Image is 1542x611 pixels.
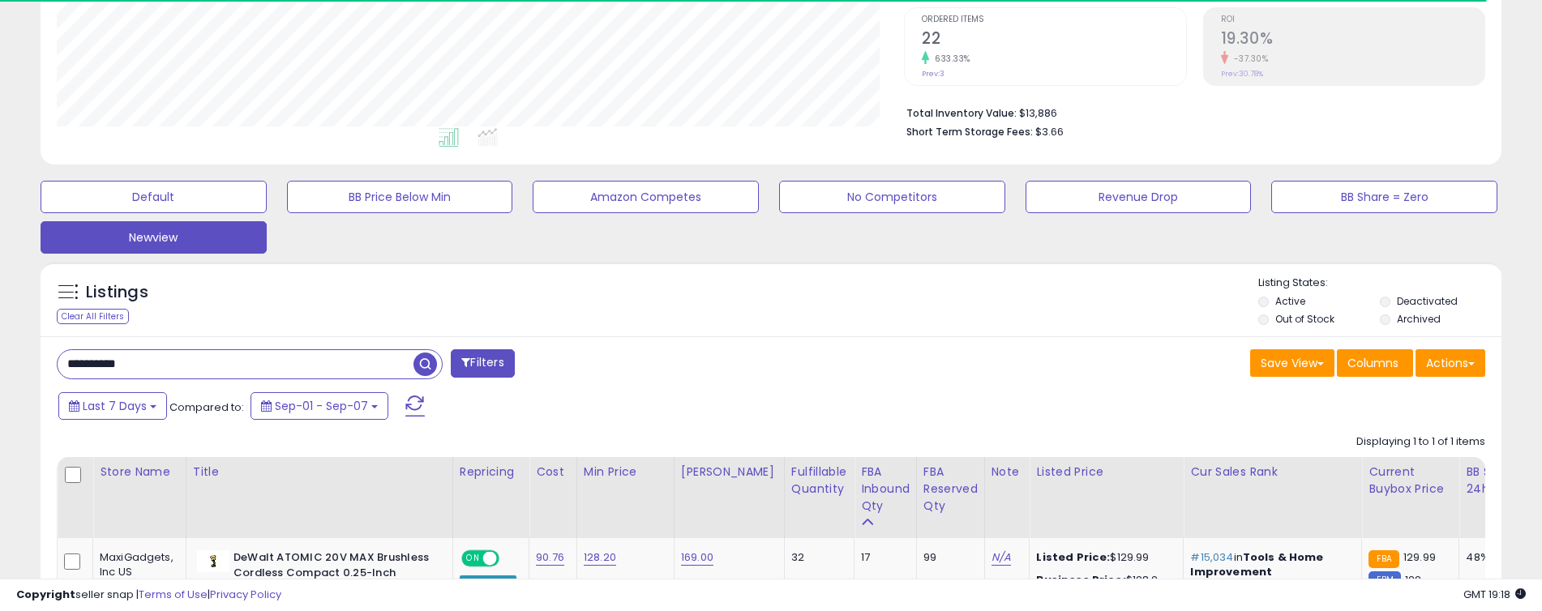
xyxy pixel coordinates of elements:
h5: Listings [86,281,148,304]
div: Fulfillable Quantity [791,464,847,498]
a: 169.00 [681,549,713,566]
label: Deactivated [1397,294,1458,308]
button: Save View [1250,349,1334,377]
span: ROI [1221,15,1484,24]
button: BB Price Below Min [287,181,513,213]
b: Total Inventory Value: [906,106,1017,120]
b: Short Term Storage Fees: [906,125,1033,139]
span: ON [463,552,483,566]
a: 90.76 [536,549,564,566]
div: FBA inbound Qty [861,464,910,515]
li: $13,886 [906,102,1473,122]
small: Prev: 3 [922,69,944,79]
span: 129.99 [1403,549,1436,565]
p: Listing States: [1258,276,1501,291]
button: Newview [41,221,267,254]
div: Store Name [100,464,179,481]
span: Ordered Items [922,15,1185,24]
span: 2025-09-15 19:18 GMT [1463,587,1526,602]
a: Terms of Use [139,587,208,602]
button: Sep-01 - Sep-07 [251,392,388,420]
div: Title [193,464,446,481]
button: Amazon Competes [533,181,759,213]
small: 633.33% [929,53,970,65]
h2: 22 [922,29,1185,51]
div: Min Price [584,464,667,481]
small: Prev: 30.78% [1221,69,1263,79]
button: No Competitors [779,181,1005,213]
button: Actions [1416,349,1485,377]
button: Revenue Drop [1026,181,1252,213]
div: 99 [923,550,972,565]
div: Listed Price [1036,464,1176,481]
small: -37.30% [1228,53,1269,65]
button: BB Share = Zero [1271,181,1497,213]
button: Filters [451,349,514,378]
div: 48% [1466,550,1519,565]
span: Compared to: [169,399,244,415]
div: Note [992,464,1023,481]
span: Tools & Home Improvement [1190,549,1323,579]
span: $3.66 [1035,124,1064,139]
strong: Copyright [16,587,75,602]
a: Privacy Policy [210,587,281,602]
span: OFF [497,552,523,566]
h2: 19.30% [1221,29,1484,51]
a: N/A [992,549,1011,566]
div: Cur Sales Rank [1190,464,1355,481]
div: Cost [536,464,570,481]
div: BB Share 24h. [1466,464,1525,498]
div: MaxiGadgets, Inc US [100,550,173,579]
div: Current Buybox Price [1369,464,1452,498]
div: FBA Reserved Qty [923,464,978,515]
label: Out of Stock [1275,312,1334,326]
button: Last 7 Days [58,392,167,420]
span: Columns [1347,355,1399,371]
a: 128.20 [584,549,616,566]
span: Last 7 Days [83,398,147,414]
label: Archived [1397,312,1441,326]
label: Active [1275,294,1305,308]
b: Listed Price: [1036,549,1110,565]
div: 32 [791,550,842,565]
span: #15,034 [1190,549,1233,565]
p: in [1190,550,1349,579]
div: Displaying 1 to 1 of 1 items [1356,434,1485,450]
img: 31Wt4UmTAVL._SL40_.jpg [197,550,229,572]
button: Default [41,181,267,213]
div: seller snap | | [16,587,281,603]
div: [PERSON_NAME] [681,464,777,481]
small: FBA [1369,550,1399,568]
div: 17 [861,550,904,565]
div: $129.99 [1036,550,1171,565]
span: Sep-01 - Sep-07 [275,398,368,414]
button: Columns [1337,349,1413,377]
div: Clear All Filters [57,309,129,324]
div: Repricing [460,464,522,481]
